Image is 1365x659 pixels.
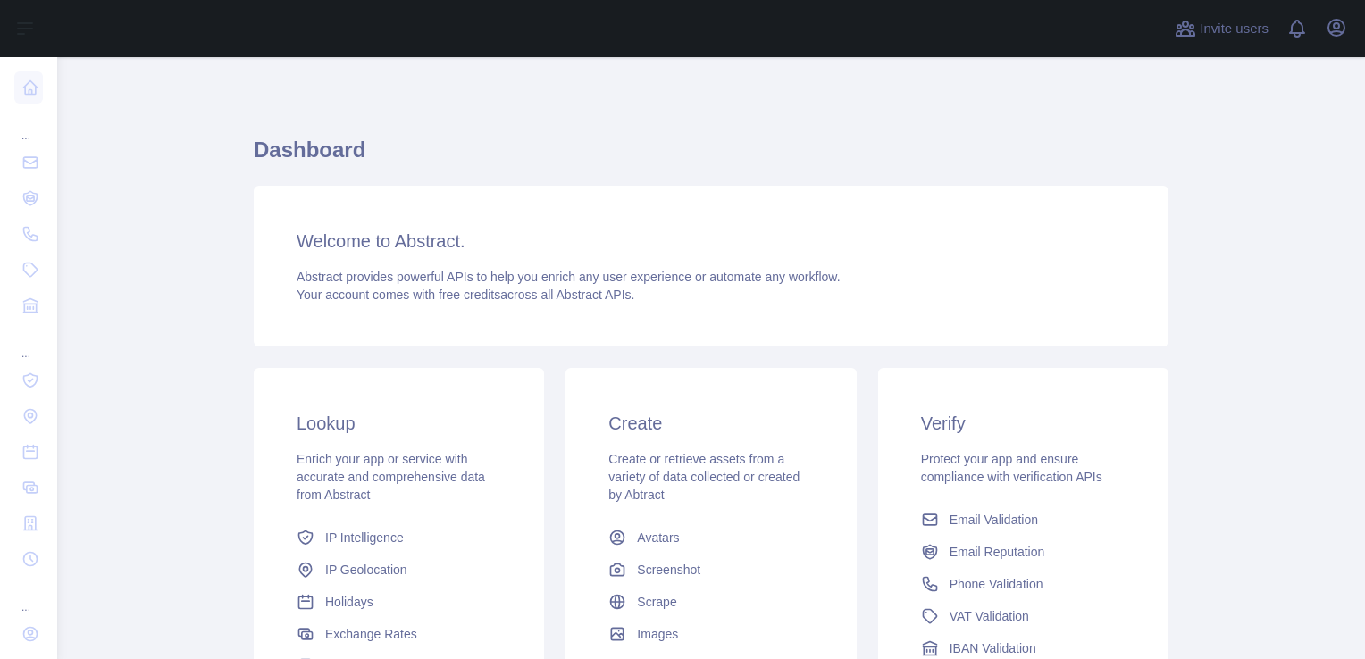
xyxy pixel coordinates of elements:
span: Invite users [1200,19,1269,39]
a: Avatars [601,521,820,554]
span: Enrich your app or service with accurate and comprehensive data from Abstract [297,452,485,502]
a: IP Geolocation [289,554,508,586]
span: Protect your app and ensure compliance with verification APIs [921,452,1102,484]
span: IP Geolocation [325,561,407,579]
span: Scrape [637,593,676,611]
a: VAT Validation [914,600,1133,632]
span: VAT Validation [950,607,1029,625]
span: Holidays [325,593,373,611]
span: Exchange Rates [325,625,417,643]
h3: Verify [921,411,1126,436]
span: Create or retrieve assets from a variety of data collected or created by Abtract [608,452,800,502]
a: Phone Validation [914,568,1133,600]
div: ... [14,107,43,143]
h3: Create [608,411,813,436]
span: IP Intelligence [325,529,404,546]
a: Email Validation [914,504,1133,536]
a: Exchange Rates [289,618,508,650]
div: ... [14,325,43,361]
h3: Lookup [297,411,501,436]
a: Screenshot [601,554,820,586]
span: Email Reputation [950,543,1045,561]
a: Scrape [601,586,820,618]
h1: Dashboard [254,136,1168,179]
span: Images [637,625,678,643]
span: Abstract provides powerful APIs to help you enrich any user experience or automate any workflow. [297,270,841,284]
span: Screenshot [637,561,700,579]
a: IP Intelligence [289,521,508,554]
a: Holidays [289,586,508,618]
h3: Welcome to Abstract. [297,229,1126,254]
a: Email Reputation [914,536,1133,568]
div: ... [14,579,43,614]
span: IBAN Validation [950,639,1036,657]
span: free credits [439,288,500,302]
a: Images [601,618,820,650]
span: Your account comes with across all Abstract APIs. [297,288,634,302]
span: Avatars [637,529,679,546]
button: Invite users [1171,14,1272,43]
span: Email Validation [950,511,1038,529]
span: Phone Validation [950,575,1043,593]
